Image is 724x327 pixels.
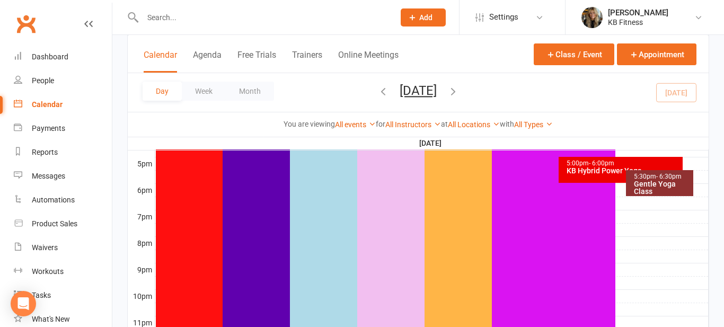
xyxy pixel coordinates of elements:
[128,289,154,303] th: 10pm
[128,183,154,197] th: 6pm
[617,43,696,65] button: Appointment
[128,210,154,223] th: 7pm
[335,120,376,129] a: All events
[32,291,51,299] div: Tasks
[14,188,112,212] a: Automations
[385,120,441,129] a: All Instructors
[154,137,709,150] th: [DATE]
[32,172,65,180] div: Messages
[32,243,58,252] div: Waivers
[14,236,112,260] a: Waivers
[400,83,437,98] button: [DATE]
[401,8,446,26] button: Add
[500,120,514,128] strong: with
[128,157,154,170] th: 5pm
[14,140,112,164] a: Reports
[32,267,64,276] div: Workouts
[534,43,614,65] button: Class / Event
[14,260,112,284] a: Workouts
[514,120,553,129] a: All Types
[32,196,75,204] div: Automations
[182,82,226,101] button: Week
[237,50,276,73] button: Free Trials
[32,219,77,228] div: Product Sales
[32,100,63,109] div: Calendar
[32,76,54,85] div: People
[448,120,500,129] a: All Locations
[581,7,603,28] img: thumb_image1738440835.png
[589,160,614,167] span: - 6:00pm
[14,69,112,93] a: People
[128,236,154,250] th: 8pm
[608,8,668,17] div: [PERSON_NAME]
[14,284,112,307] a: Tasks
[656,173,682,180] span: - 6:30pm
[11,291,36,316] div: Open Intercom Messenger
[32,124,65,132] div: Payments
[14,45,112,69] a: Dashboard
[193,50,222,73] button: Agenda
[14,93,112,117] a: Calendar
[32,52,68,61] div: Dashboard
[128,263,154,276] th: 9pm
[14,212,112,236] a: Product Sales
[608,17,668,27] div: KB Fitness
[633,180,691,195] div: Gentle Yoga Class
[143,82,182,101] button: Day
[338,50,399,73] button: Online Meetings
[566,160,681,167] div: 5:00pm
[489,5,518,29] span: Settings
[144,50,177,73] button: Calendar
[32,315,70,323] div: What's New
[139,10,387,25] input: Search...
[376,120,385,128] strong: for
[32,148,58,156] div: Reports
[14,117,112,140] a: Payments
[633,173,691,180] div: 5:30pm
[292,50,322,73] button: Trainers
[14,164,112,188] a: Messages
[441,120,448,128] strong: at
[419,13,432,22] span: Add
[284,120,335,128] strong: You are viewing
[226,82,274,101] button: Month
[566,167,681,174] div: KB Hybrid Power Yoga
[13,11,39,37] a: Clubworx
